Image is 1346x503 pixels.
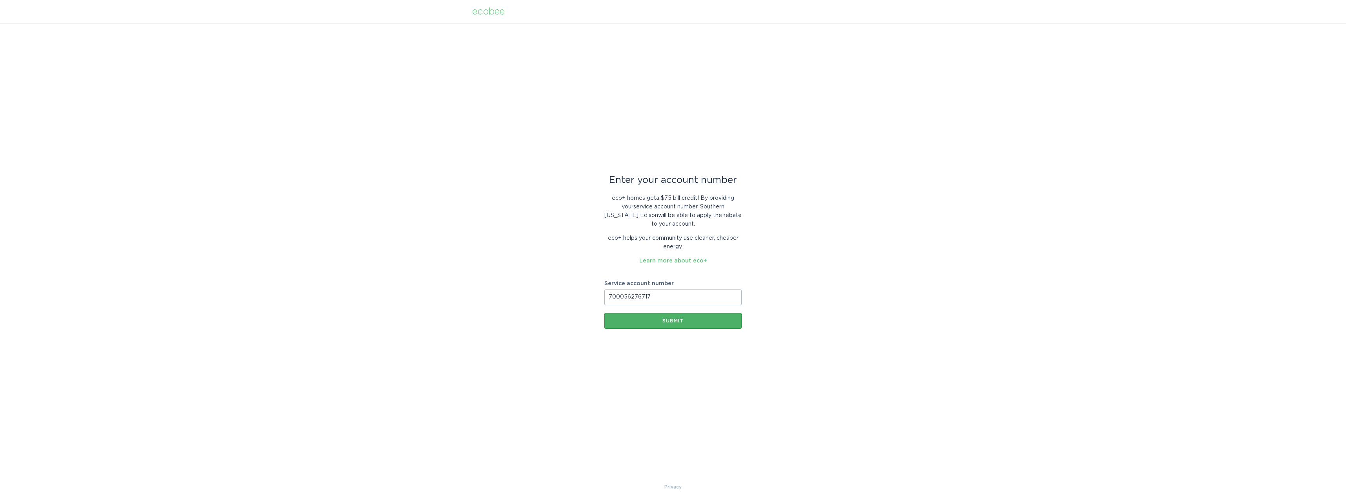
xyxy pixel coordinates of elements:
p: eco+ homes get a $75 bill credit ! By providing your service account number , Southern [US_STATE]... [604,194,742,228]
p: eco+ helps your community use cleaner, cheaper energy. [604,234,742,251]
button: Submit [604,313,742,329]
label: Service account number [604,281,742,286]
div: Submit [608,318,738,323]
a: Learn more about eco+ [639,258,707,264]
div: Enter your account number [604,176,742,185]
a: Privacy Policy & Terms of Use [664,483,682,491]
div: ecobee [472,7,505,16]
